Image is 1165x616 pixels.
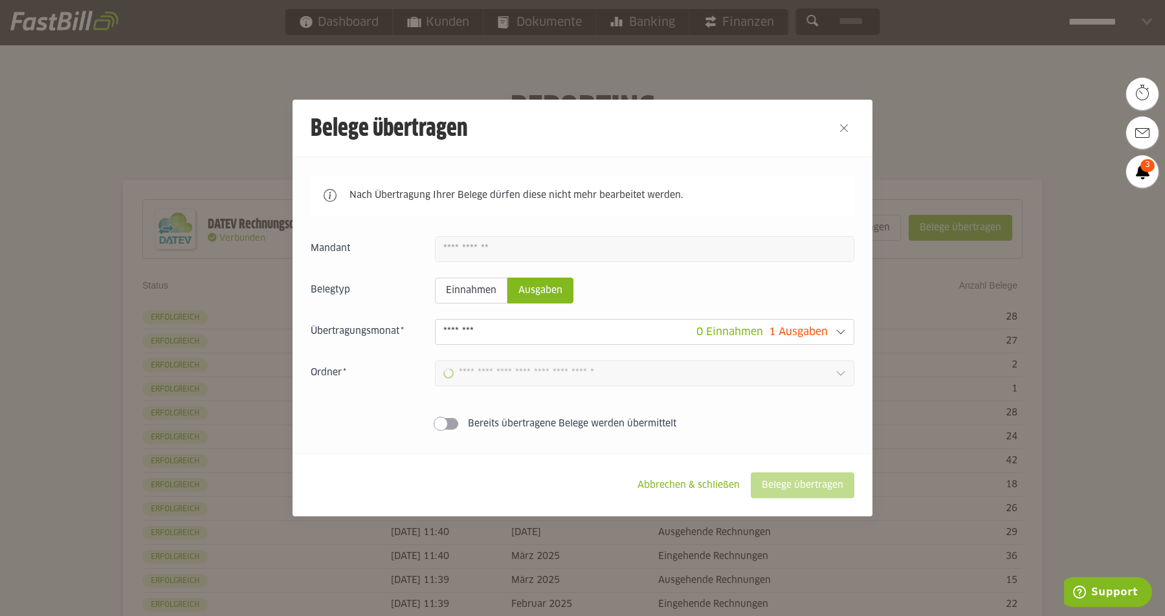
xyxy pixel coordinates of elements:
[751,472,854,498] sl-button: Belege übertragen
[1064,577,1152,610] iframe: Öffnet ein Widget, in dem Sie weitere Informationen finden
[1140,159,1155,172] span: 3
[627,472,751,498] sl-button: Abbrechen & schließen
[769,327,828,337] span: 1 Ausgaben
[696,327,763,337] span: 0 Einnahmen
[1126,155,1159,188] a: 3
[435,278,507,303] sl-radio-button: Einnahmen
[507,278,573,303] sl-radio-button: Ausgaben
[311,417,854,430] sl-switch: Bereits übertragene Belege werden übermittelt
